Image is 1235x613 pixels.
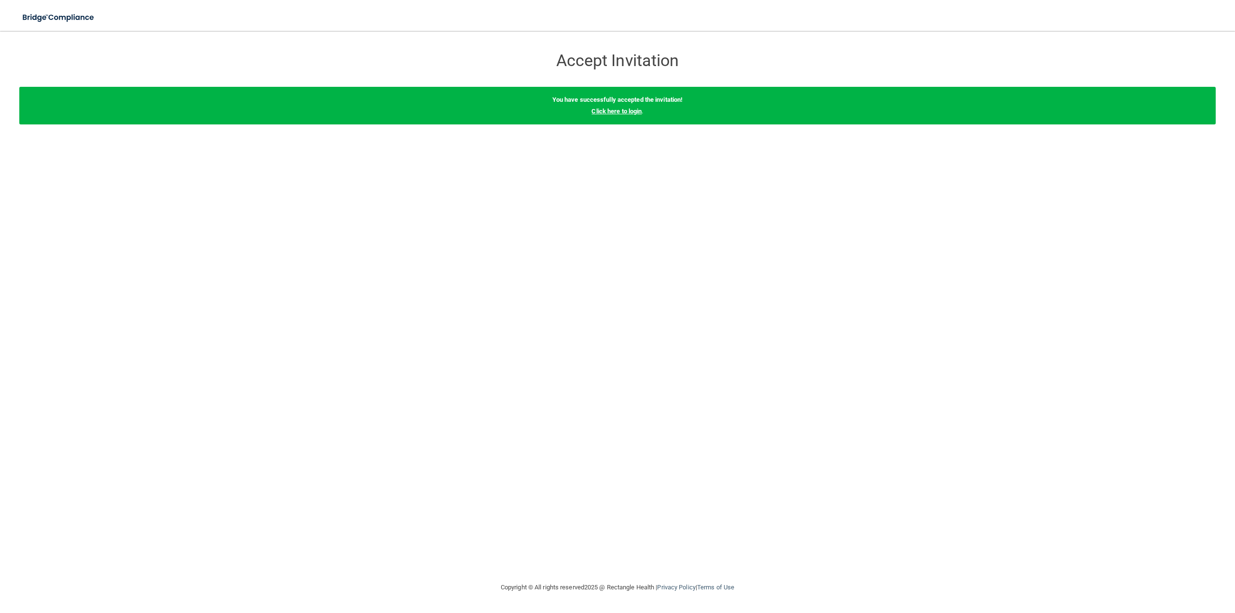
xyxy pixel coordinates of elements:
h3: Accept Invitation [441,52,794,69]
a: Privacy Policy [657,584,695,591]
a: Terms of Use [697,584,734,591]
b: You have successfully accepted the invitation! [552,96,683,103]
iframe: Drift Widget Chat Controller [1068,545,1223,583]
div: . [19,87,1216,124]
div: Copyright © All rights reserved 2025 @ Rectangle Health | | [441,572,794,603]
a: Click here to login [591,108,642,115]
img: bridge_compliance_login_screen.278c3ca4.svg [14,8,103,27]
